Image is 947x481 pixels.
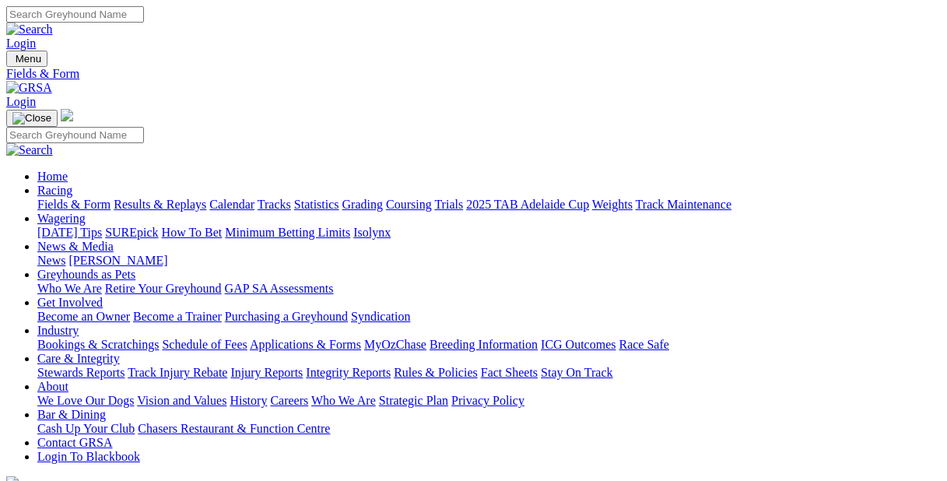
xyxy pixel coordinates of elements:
a: Race Safe [619,338,668,351]
a: Syndication [351,310,410,323]
a: Purchasing a Greyhound [225,310,348,323]
a: Calendar [209,198,254,211]
a: Bookings & Scratchings [37,338,159,351]
a: Contact GRSA [37,436,112,449]
a: Grading [342,198,383,211]
a: SUREpick [105,226,158,239]
a: Care & Integrity [37,352,120,365]
a: Stewards Reports [37,366,125,379]
a: Home [37,170,68,183]
a: Chasers Restaurant & Function Centre [138,422,330,435]
a: About [37,380,68,393]
a: Applications & Forms [250,338,361,351]
a: Schedule of Fees [162,338,247,351]
a: GAP SA Assessments [225,282,334,295]
a: Who We Are [311,394,376,407]
button: Toggle navigation [6,110,58,127]
a: Become a Trainer [133,310,222,323]
a: Industry [37,324,79,337]
a: Privacy Policy [451,394,524,407]
div: Racing [37,198,941,212]
img: logo-grsa-white.png [61,109,73,121]
input: Search [6,127,144,143]
a: We Love Our Dogs [37,394,134,407]
img: GRSA [6,81,52,95]
a: How To Bet [162,226,223,239]
div: Get Involved [37,310,941,324]
a: News [37,254,65,267]
a: Greyhounds as Pets [37,268,135,281]
a: Login [6,95,36,108]
a: Become an Owner [37,310,130,323]
div: Wagering [37,226,941,240]
a: Isolynx [353,226,391,239]
div: Bar & Dining [37,422,941,436]
div: Care & Integrity [37,366,941,380]
a: Integrity Reports [306,366,391,379]
a: Fields & Form [37,198,110,211]
div: About [37,394,941,408]
a: Weights [592,198,633,211]
button: Toggle navigation [6,51,47,67]
div: Industry [37,338,941,352]
input: Search [6,6,144,23]
a: Login To Blackbook [37,450,140,463]
a: Track Maintenance [636,198,731,211]
a: Vision and Values [137,394,226,407]
img: Search [6,23,53,37]
a: [DATE] Tips [37,226,102,239]
a: Fact Sheets [481,366,538,379]
img: Search [6,143,53,157]
a: MyOzChase [364,338,426,351]
img: Close [12,112,51,125]
a: Strategic Plan [379,394,448,407]
a: Injury Reports [230,366,303,379]
div: News & Media [37,254,941,268]
a: Tracks [258,198,291,211]
a: Statistics [294,198,339,211]
span: Menu [16,53,41,65]
a: Breeding Information [430,338,538,351]
a: Coursing [386,198,432,211]
a: Bar & Dining [37,408,106,421]
a: Minimum Betting Limits [225,226,350,239]
a: History [230,394,267,407]
a: 2025 TAB Adelaide Cup [466,198,589,211]
a: Wagering [37,212,86,225]
a: Who We Are [37,282,102,295]
a: Careers [270,394,308,407]
a: Get Involved [37,296,103,309]
div: Greyhounds as Pets [37,282,941,296]
a: ICG Outcomes [541,338,616,351]
a: Racing [37,184,72,197]
a: [PERSON_NAME] [68,254,167,267]
a: Track Injury Rebate [128,366,227,379]
a: News & Media [37,240,114,253]
a: Stay On Track [541,366,612,379]
a: Rules & Policies [394,366,478,379]
a: Results & Replays [114,198,206,211]
a: Fields & Form [6,67,941,81]
a: Cash Up Your Club [37,422,135,435]
a: Login [6,37,36,50]
a: Retire Your Greyhound [105,282,222,295]
a: Trials [434,198,463,211]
